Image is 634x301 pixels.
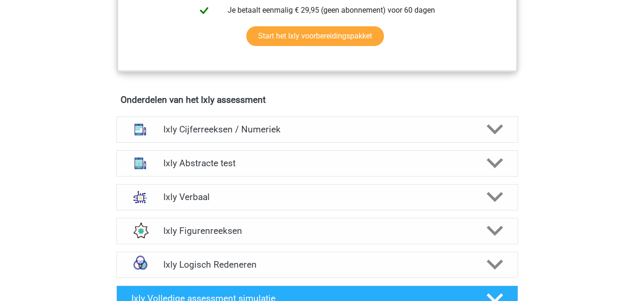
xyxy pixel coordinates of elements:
[128,219,153,243] img: figuurreeksen
[128,185,153,209] img: analogieen
[113,184,522,210] a: analogieen Ixly Verbaal
[121,94,514,105] h4: Onderdelen van het Ixly assessment
[163,259,471,270] h4: Ixly Logisch Redeneren
[246,26,384,46] a: Start het Ixly voorbereidingspakket
[163,192,471,202] h4: Ixly Verbaal
[128,253,153,277] img: syllogismen
[163,124,471,135] h4: Ixly Cijferreeksen / Numeriek
[113,116,522,143] a: cijferreeksen Ixly Cijferreeksen / Numeriek
[128,117,153,142] img: cijferreeksen
[113,150,522,177] a: abstracte matrices Ixly Abstracte test
[163,158,471,169] h4: Ixly Abstracte test
[113,252,522,278] a: syllogismen Ixly Logisch Redeneren
[128,151,153,176] img: abstracte matrices
[113,218,522,244] a: figuurreeksen Ixly Figurenreeksen
[163,225,471,236] h4: Ixly Figurenreeksen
